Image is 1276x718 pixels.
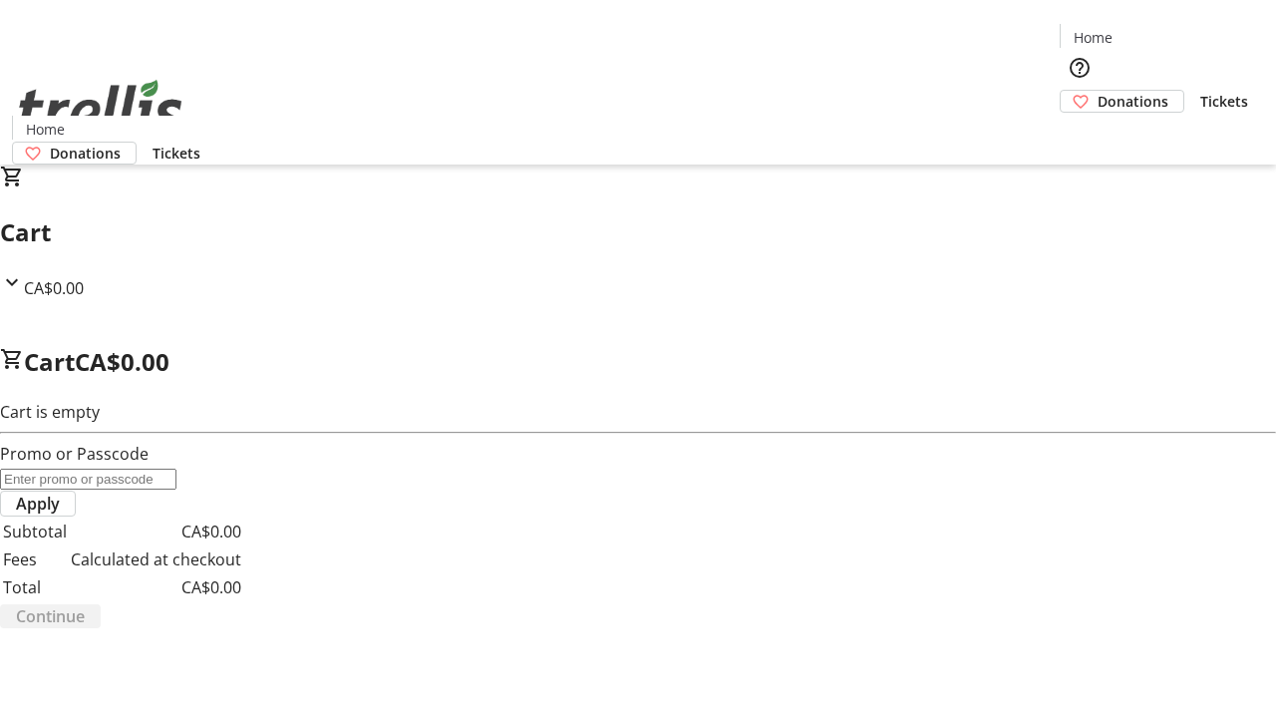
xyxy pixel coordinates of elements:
span: Donations [1098,91,1168,112]
a: Donations [1060,90,1184,113]
span: CA$0.00 [75,345,169,378]
span: Home [1074,27,1113,48]
td: CA$0.00 [70,519,242,544]
span: CA$0.00 [24,277,84,299]
button: Cart [1060,113,1100,153]
td: Calculated at checkout [70,546,242,572]
span: Tickets [153,143,200,164]
a: Tickets [1184,91,1264,112]
span: Donations [50,143,121,164]
span: Tickets [1200,91,1248,112]
a: Tickets [137,143,216,164]
a: Donations [12,142,137,165]
button: Help [1060,48,1100,88]
td: CA$0.00 [70,574,242,600]
td: Total [2,574,68,600]
img: Orient E2E Organization XcBwJAKo9D's Logo [12,58,189,158]
span: Home [26,119,65,140]
td: Subtotal [2,519,68,544]
span: Apply [16,492,60,516]
a: Home [1061,27,1124,48]
td: Fees [2,546,68,572]
a: Home [13,119,77,140]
